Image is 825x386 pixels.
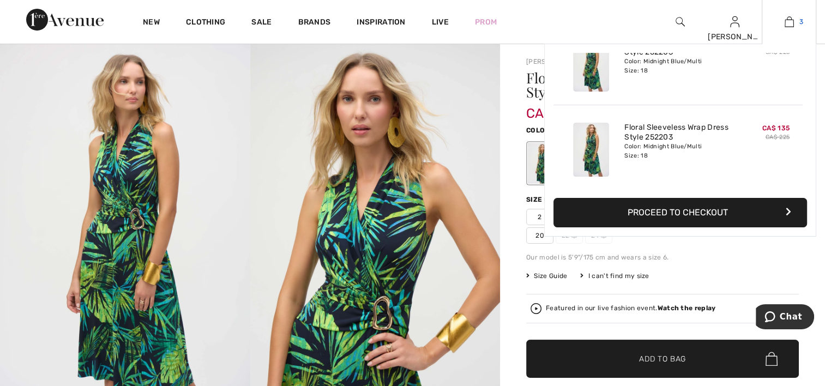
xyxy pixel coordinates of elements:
[639,353,686,365] span: Add to Bag
[526,58,581,65] a: [PERSON_NAME]
[573,38,609,92] img: Floral Sleeveless Wrap Dress Style 252203
[186,17,225,29] a: Clothing
[573,123,609,177] img: Floral Sleeveless Wrap Dress Style 252203
[730,16,739,27] a: Sign In
[526,227,553,244] span: 20
[762,15,816,28] a: 3
[531,303,541,314] img: Watch the replay
[799,17,803,27] span: 3
[553,198,807,227] button: Proceed to Checkout
[298,17,331,29] a: Brands
[526,195,708,204] div: Size ([GEOGRAPHIC_DATA]/[GEOGRAPHIC_DATA]):
[624,57,732,75] div: Color: Midnight Blue/Multi Size: 18
[526,209,553,225] span: 2
[766,134,790,141] s: CA$ 225
[526,340,799,378] button: Add to Bag
[357,17,405,29] span: Inspiration
[756,304,814,331] iframe: Opens a widget where you can chat to one of our agents
[580,271,649,281] div: I can't find my size
[26,9,104,31] img: 1ère Avenue
[546,305,715,312] div: Featured in our live fashion event.
[526,126,552,134] span: Color:
[526,252,799,262] div: Our model is 5'9"/175 cm and wears a size 6.
[785,15,794,28] img: My Bag
[432,16,449,28] a: Live
[658,304,716,312] strong: Watch the replay
[251,17,272,29] a: Sale
[475,16,497,28] a: Prom
[762,124,790,132] span: CA$ 135
[676,15,685,28] img: search the website
[143,17,160,29] a: New
[528,143,556,184] div: Midnight Blue/Multi
[766,352,778,366] img: Bag.svg
[766,49,790,56] s: CA$ 225
[708,31,761,43] div: [PERSON_NAME]
[526,95,577,121] span: CA$ 135
[730,15,739,28] img: My Info
[624,123,732,142] a: Floral Sleeveless Wrap Dress Style 252203
[624,142,732,160] div: Color: Midnight Blue/Multi Size: 18
[526,71,754,99] h1: Floral Sleeveless Wrap Dress Style 252203
[526,271,567,281] span: Size Guide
